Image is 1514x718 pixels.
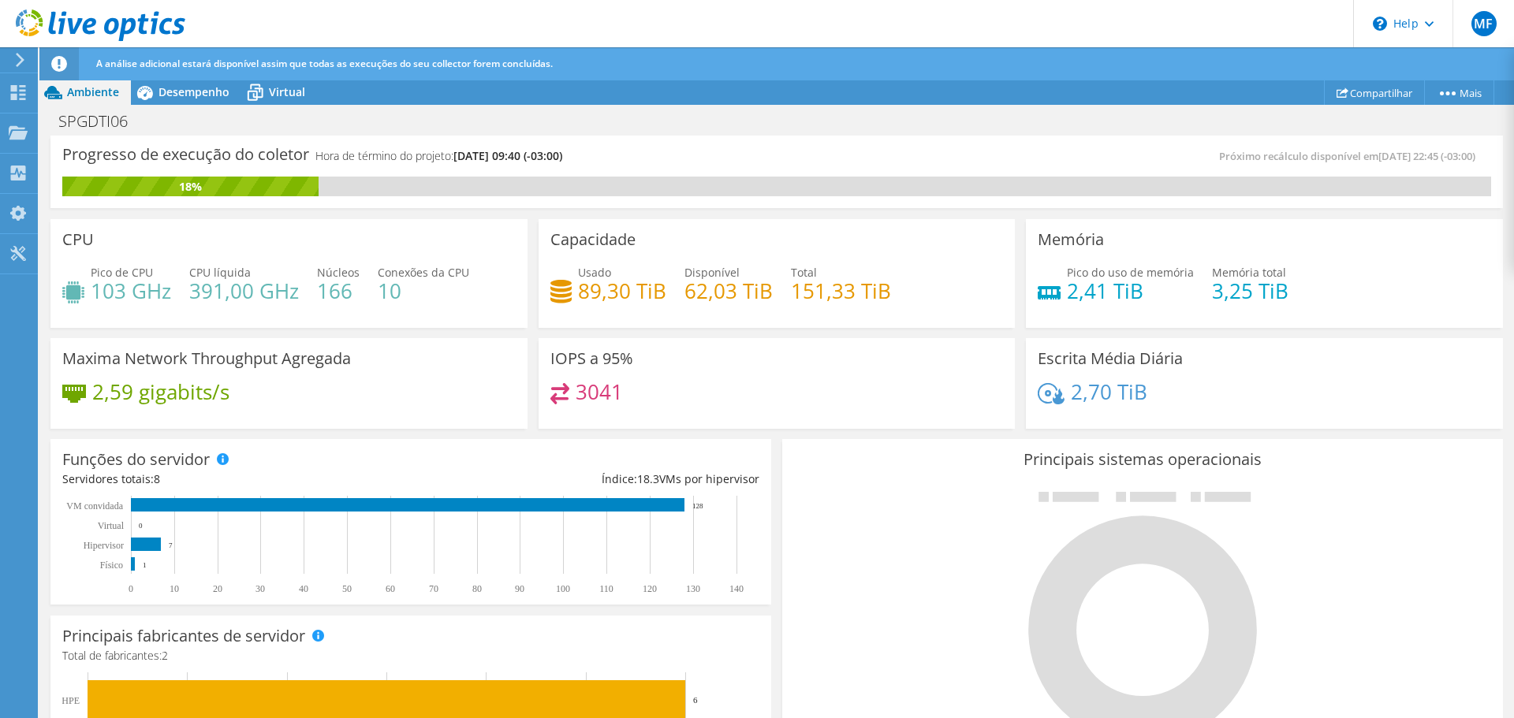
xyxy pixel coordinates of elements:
[693,695,698,705] text: 6
[169,541,173,549] text: 7
[62,627,305,645] h3: Principais fabricantes de servidor
[129,583,133,594] text: 0
[1067,282,1194,299] h4: 2,41 TiB
[1424,80,1494,105] a: Mais
[1471,11,1497,36] span: MF
[98,520,125,531] text: Virtual
[84,540,124,551] text: Hipervisor
[1067,265,1194,280] span: Pico do uso de memória
[100,560,123,571] tspan: Físico
[143,561,147,569] text: 1
[62,231,94,248] h3: CPU
[550,350,633,367] h3: IOPS a 95%
[578,282,666,299] h4: 89,30 TiB
[1212,265,1286,280] span: Memória total
[154,471,160,486] span: 8
[189,265,251,280] span: CPU líquida
[96,57,553,70] span: A análise adicional estará disponível assim que todas as execuções do seu collector forem concluí...
[139,522,143,530] text: 0
[62,178,319,195] div: 18%
[91,265,153,280] span: Pico de CPU
[386,583,395,594] text: 60
[472,583,482,594] text: 80
[686,583,700,594] text: 130
[1324,80,1425,105] a: Compartilhar
[62,471,411,488] div: Servidores totais:
[791,265,817,280] span: Total
[189,282,299,299] h4: 391,00 GHz
[1212,282,1288,299] h4: 3,25 TiB
[515,583,524,594] text: 90
[158,84,229,99] span: Desempenho
[556,583,570,594] text: 100
[599,583,613,594] text: 110
[255,583,265,594] text: 30
[1071,383,1147,400] h4: 2,70 TiB
[794,451,1491,468] h3: Principais sistemas operacionais
[62,647,759,664] h4: Total de fabricantes:
[299,583,308,594] text: 40
[269,84,305,99] span: Virtual
[1378,149,1475,163] span: [DATE] 22:45 (-03:00)
[62,695,80,706] text: HPE
[315,147,562,165] h4: Hora de término do projeto:
[67,84,119,99] span: Ambiente
[213,583,222,594] text: 20
[62,350,351,367] h3: Maxima Network Throughput Agregada
[684,282,773,299] h4: 62,03 TiB
[342,583,352,594] text: 50
[1373,17,1387,31] svg: \n
[91,282,171,299] h4: 103 GHz
[66,500,123,512] text: VM convidada
[162,648,168,663] span: 2
[411,471,759,488] div: Índice: VMs por hipervisor
[791,282,891,299] h4: 151,33 TiB
[51,113,152,130] h1: SPGDTI06
[62,451,210,468] h3: Funções do servidor
[643,583,657,594] text: 120
[1219,149,1483,163] span: Próximo recálculo disponível em
[170,583,179,594] text: 10
[317,282,360,299] h4: 166
[729,583,744,594] text: 140
[429,583,438,594] text: 70
[378,265,469,280] span: Conexões da CPU
[578,265,611,280] span: Usado
[453,148,562,163] span: [DATE] 09:40 (-03:00)
[684,265,740,280] span: Disponível
[1038,350,1183,367] h3: Escrita Média Diária
[378,282,469,299] h4: 10
[637,471,659,486] span: 18.3
[317,265,360,280] span: Núcleos
[576,383,623,400] h4: 3041
[692,502,703,510] text: 128
[550,231,636,248] h3: Capacidade
[92,383,229,400] h4: 2,59 gigabits/s
[1038,231,1104,248] h3: Memória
